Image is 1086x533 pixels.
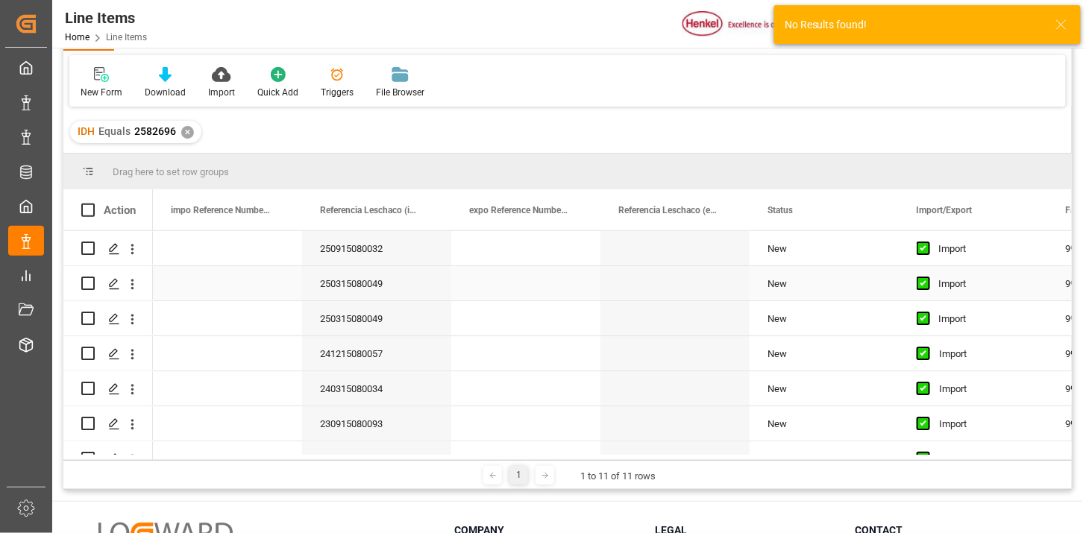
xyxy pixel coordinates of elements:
[104,204,136,217] div: Action
[181,126,194,139] div: ✕
[63,266,153,301] div: Press SPACE to select this row.
[750,336,899,370] div: New
[63,406,153,441] div: Press SPACE to select this row.
[939,267,1030,301] div: Import
[939,442,1030,476] div: Import
[302,336,451,370] div: 241215080057
[376,86,424,99] div: File Browser
[145,86,186,99] div: Download
[302,301,451,335] div: 250315080049
[63,441,153,476] div: Press SPACE to select this row.
[917,205,973,215] span: Import/Export
[81,86,122,99] div: New Form
[98,125,131,137] span: Equals
[65,7,147,29] div: Line Items
[63,371,153,406] div: Press SPACE to select this row.
[939,337,1030,371] div: Import
[939,372,1030,406] div: Import
[208,86,235,99] div: Import
[750,301,899,335] div: New
[257,86,298,99] div: Quick Add
[78,125,95,137] span: IDH
[302,406,451,441] div: 230915080093
[65,32,90,42] a: Home
[750,406,899,441] div: New
[750,441,899,476] div: New
[750,231,899,265] div: New
[113,166,229,177] span: Drag here to set row groups
[939,302,1030,336] div: Import
[768,205,793,215] span: Status
[682,11,808,37] img: Henkel%20logo.jpg_1689854090.jpg
[302,231,451,265] div: 250915080032
[320,205,420,215] span: Referencia Leschaco (impo)
[302,441,451,476] div: 230815080070
[134,125,176,137] span: 2582696
[509,466,528,485] div: 1
[618,205,718,215] span: Referencia Leschaco (export)
[785,17,1041,33] div: No Results found!
[302,371,451,406] div: 240315080034
[750,371,899,406] div: New
[321,86,354,99] div: Triggers
[63,301,153,336] div: Press SPACE to select this row.
[63,336,153,371] div: Press SPACE to select this row.
[939,232,1030,266] div: Import
[63,231,153,266] div: Press SPACE to select this row.
[469,205,569,215] span: expo Reference Number WF
[171,205,271,215] span: impo Reference Number WF
[580,469,656,484] div: 1 to 11 of 11 rows
[939,407,1030,441] div: Import
[750,266,899,300] div: New
[302,266,451,300] div: 250315080049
